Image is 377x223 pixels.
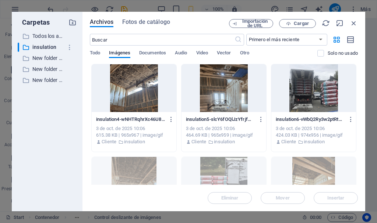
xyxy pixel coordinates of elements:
[124,139,145,145] p: insulation
[186,125,262,132] div: 3 de oct. de 2025 10:06
[18,65,77,74] div: New folder (2)
[18,54,77,63] div: New folder (1)
[96,139,172,145] div: Por: Cliente | Carpeta: insulation
[214,139,235,145] p: insulation
[182,157,266,205] div: Este archivo ya ha sido seleccionado o no es soportado por este elemento
[240,19,270,28] span: Importación de URL
[322,19,330,27] i: Volver a cargar
[186,116,255,123] p: insulation5-slcY6fOQlJzYfrjfM5d3IA.gif
[90,34,235,46] input: Buscar
[96,132,172,139] div: 615.38 KB | 965x967 | image/gif
[96,125,172,132] div: 3 de oct. de 2025 10:06
[18,43,19,52] div: ​
[186,139,262,145] div: Por: Cliente | Carpeta: insulation
[276,116,345,123] p: insulation6-vWbQ2Ry3w2ptRtKeDsnBfg.gif
[90,48,100,59] span: Todo
[271,157,356,205] div: Este archivo ya ha sido seleccionado o no es soportado por este elemento
[32,54,63,62] p: New folder (1)
[32,43,63,51] p: insulation
[304,139,324,145] p: insulation
[18,43,77,52] div: ​insulation
[18,76,63,85] div: New folder (3)
[175,48,187,59] span: Audio
[96,116,165,123] p: insulation4-wNHTRqhrXc46U8xSEofmYg.gif
[139,48,166,59] span: Documentos
[276,125,352,132] div: 3 de oct. de 2025 10:06
[281,139,296,145] p: Cliente
[196,48,208,59] span: Video
[328,50,358,57] p: Solo muestra los archivos que no están usándose en el sitio web. Los archivos añadidos durante es...
[122,18,170,26] span: Fotos de catálogo
[90,18,113,26] span: Archivos
[18,32,63,41] div: Todos los archivos
[68,18,77,26] i: Crear carpeta
[109,48,130,59] span: Imágenes
[186,132,262,139] div: 464.69 KB | 965x959 | image/gif
[276,139,352,145] div: Por: Cliente | Carpeta: insulation
[229,19,273,28] button: Importación de URL
[92,157,176,205] div: Este archivo ya ha sido seleccionado o no es soportado por este elemento
[32,65,63,73] p: New folder (2)
[336,19,344,27] i: Minimizar
[279,19,316,28] button: Cargar
[350,19,358,27] i: Cerrar
[294,21,309,26] span: Cargar
[32,76,63,84] p: New folder (3)
[217,48,231,59] span: Vector
[240,48,249,59] span: Otro
[102,139,116,145] p: Cliente
[18,18,50,27] p: Carpetas
[276,132,352,139] div: 424.03 KB | 974x956 | image/gif
[12,63,64,70] span: [PHONE_NUMBER]
[32,32,63,40] p: Todos los archivos
[191,139,206,145] p: Cliente
[18,76,77,85] div: New folder (3)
